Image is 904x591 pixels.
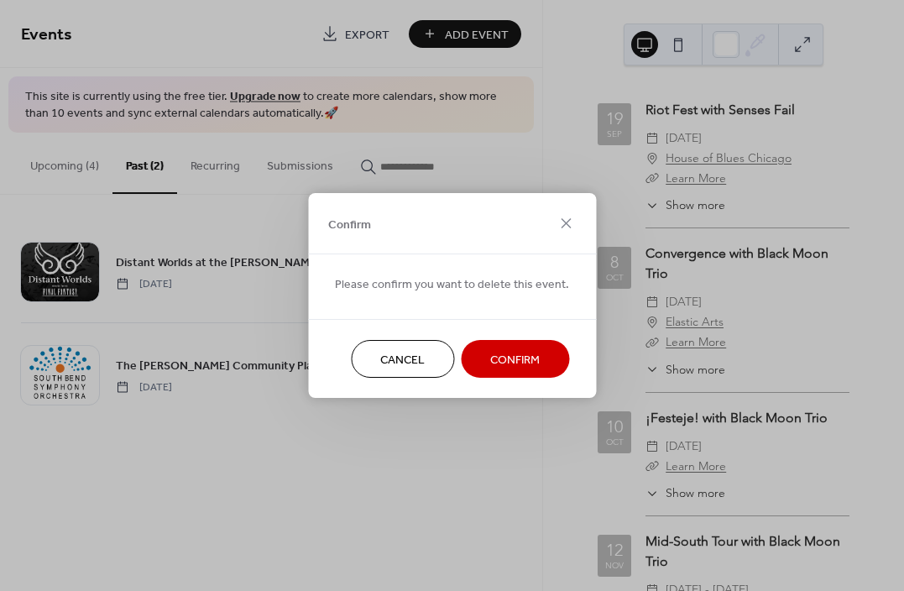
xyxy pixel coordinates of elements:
button: Cancel [351,340,454,378]
span: Confirm [328,216,371,233]
button: Confirm [461,340,569,378]
span: Cancel [380,352,425,369]
span: Please confirm you want to delete this event. [335,276,569,294]
span: Confirm [490,352,540,369]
